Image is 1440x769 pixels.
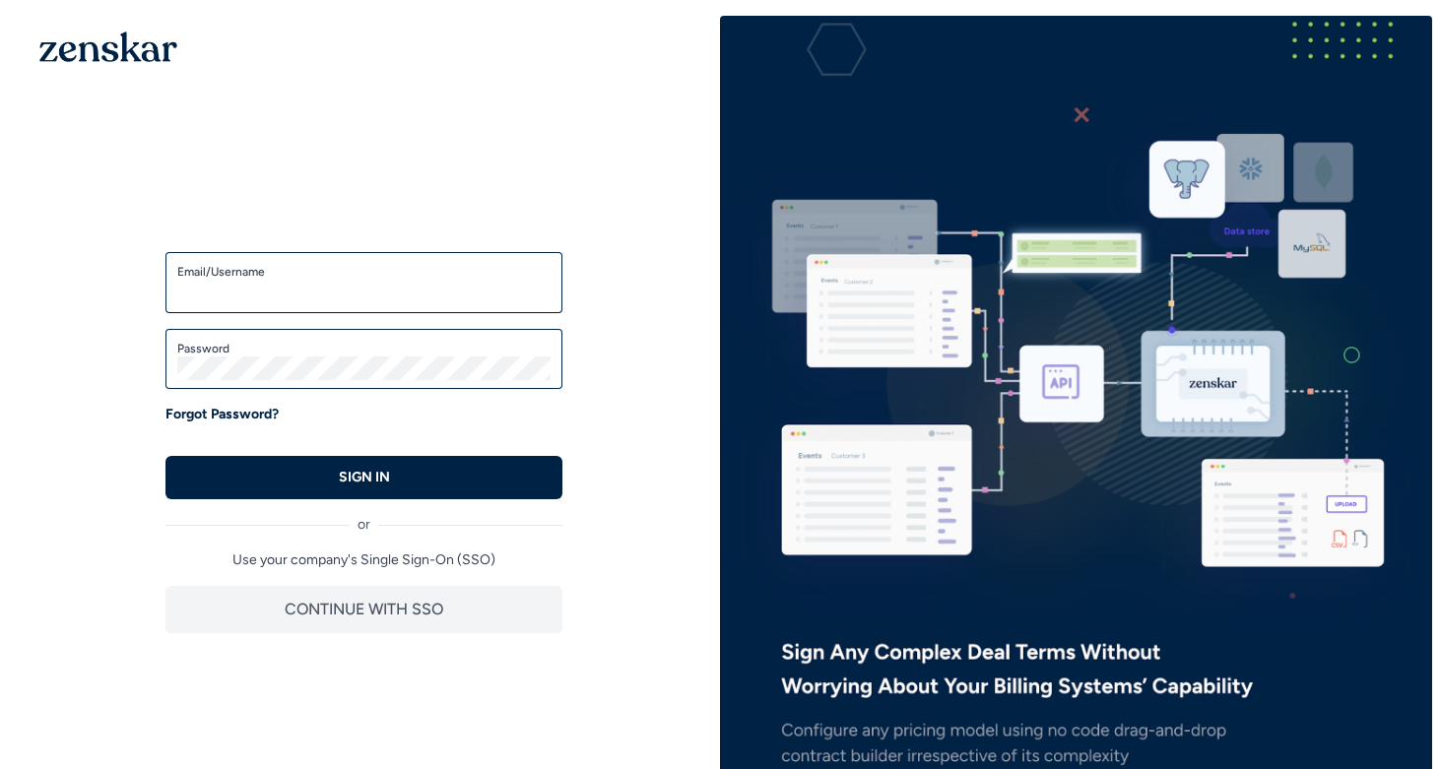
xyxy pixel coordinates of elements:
div: or [165,499,562,535]
button: CONTINUE WITH SSO [165,586,562,633]
p: Use your company's Single Sign-On (SSO) [165,550,562,570]
label: Email/Username [177,264,551,280]
p: SIGN IN [339,468,390,487]
button: SIGN IN [165,456,562,499]
label: Password [177,341,551,356]
a: Forgot Password? [165,405,279,424]
img: 1OGAJ2xQqyY4LXKgY66KYq0eOWRCkrZdAb3gUhuVAqdWPZE9SRJmCz+oDMSn4zDLXe31Ii730ItAGKgCKgCCgCikA4Av8PJUP... [39,32,177,62]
